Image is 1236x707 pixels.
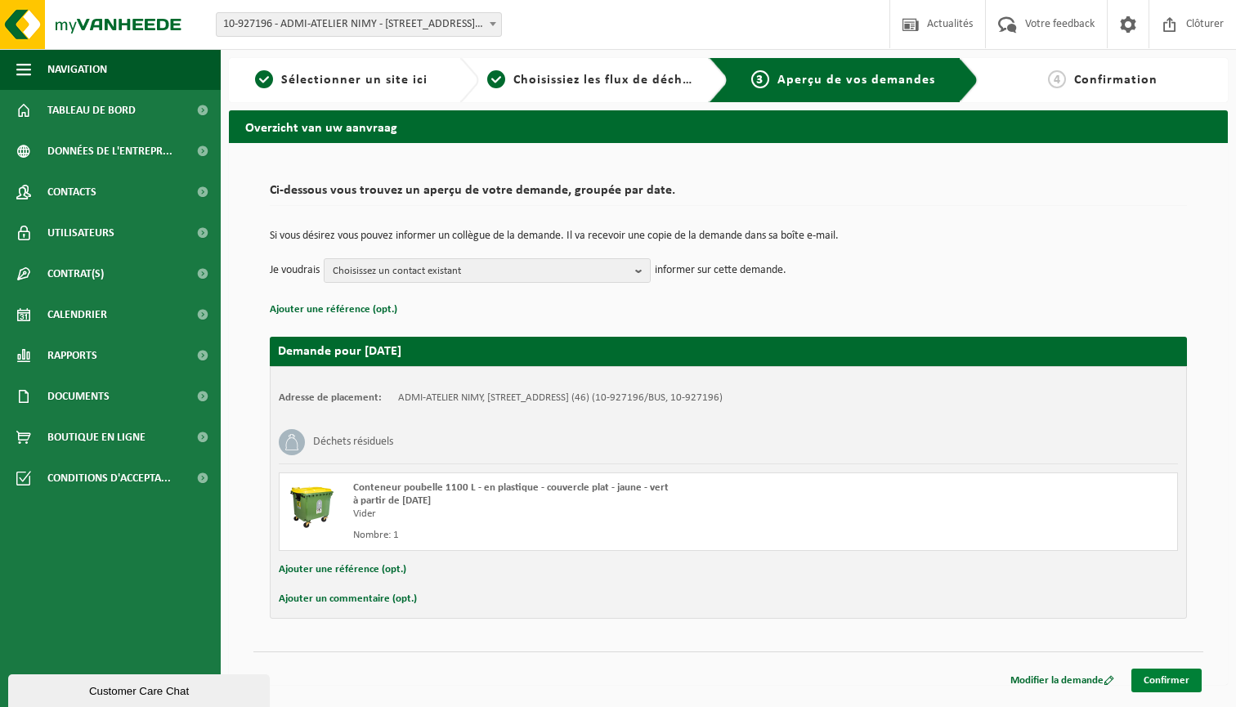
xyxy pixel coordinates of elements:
[47,294,107,335] span: Calendrier
[217,13,501,36] span: 10-927196 - ADMI-ATELIER NIMY - 7020 NIMY, QUAI DES ANGLAIS 48 (46)
[398,392,723,405] td: ADMI-ATELIER NIMY, [STREET_ADDRESS] (46) (10-927196/BUS, 10-927196)
[270,230,1187,242] p: Si vous désirez vous pouvez informer un collègue de la demande. Il va recevoir une copie de la de...
[279,392,382,403] strong: Adresse de placement:
[47,49,107,90] span: Navigation
[8,671,273,707] iframe: chat widget
[47,172,96,213] span: Contacts
[47,376,110,417] span: Documents
[288,481,337,530] img: WB-1100-HPE-GN-50.png
[751,70,769,88] span: 3
[47,335,97,376] span: Rapports
[513,74,786,87] span: Choisissiez les flux de déchets et récipients
[487,70,505,88] span: 2
[353,508,794,521] div: Vider
[1131,669,1202,692] a: Confirmer
[47,253,104,294] span: Contrat(s)
[47,458,171,499] span: Conditions d'accepta...
[279,588,417,610] button: Ajouter un commentaire (opt.)
[270,299,397,320] button: Ajouter une référence (opt.)
[47,90,136,131] span: Tableau de bord
[255,70,273,88] span: 1
[270,184,1187,206] h2: Ci-dessous vous trouvez un aperçu de votre demande, groupée par date.
[237,70,446,90] a: 1Sélectionner un site ici
[229,110,1228,142] h2: Overzicht van uw aanvraag
[270,258,320,283] p: Je voudrais
[47,213,114,253] span: Utilisateurs
[216,12,502,37] span: 10-927196 - ADMI-ATELIER NIMY - 7020 NIMY, QUAI DES ANGLAIS 48 (46)
[324,258,651,283] button: Choisissez un contact existant
[353,482,669,493] span: Conteneur poubelle 1100 L - en plastique - couvercle plat - jaune - vert
[278,345,401,358] strong: Demande pour [DATE]
[313,429,393,455] h3: Déchets résiduels
[1074,74,1158,87] span: Confirmation
[47,417,146,458] span: Boutique en ligne
[353,495,431,506] strong: à partir de [DATE]
[333,259,629,284] span: Choisissez un contact existant
[777,74,935,87] span: Aperçu de vos demandes
[279,559,406,580] button: Ajouter une référence (opt.)
[487,70,696,90] a: 2Choisissiez les flux de déchets et récipients
[353,529,794,542] div: Nombre: 1
[998,669,1126,692] a: Modifier la demande
[47,131,172,172] span: Données de l'entrepr...
[655,258,786,283] p: informer sur cette demande.
[281,74,428,87] span: Sélectionner un site ici
[1048,70,1066,88] span: 4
